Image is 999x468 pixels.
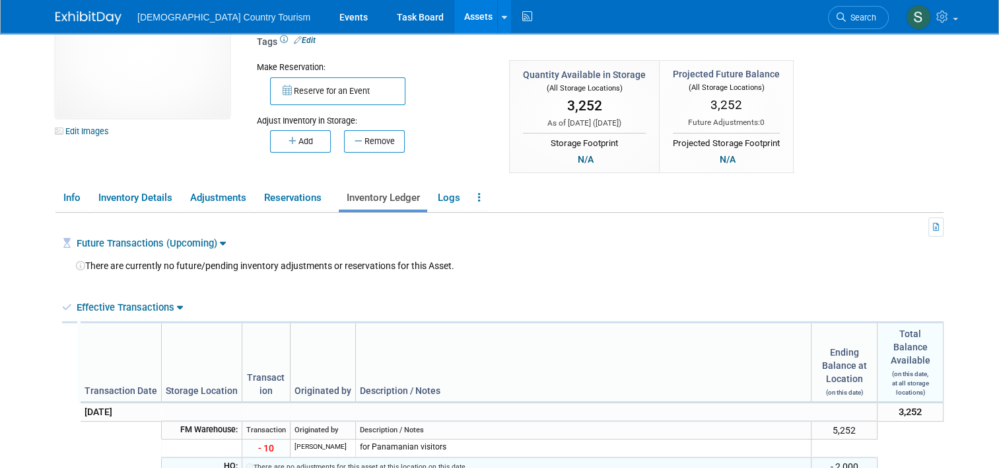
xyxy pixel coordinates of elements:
span: 3,252 [710,97,742,112]
a: Edit Images [55,123,114,139]
div: N/A [573,152,597,167]
span: Search [846,13,876,22]
a: Reservations [256,186,336,210]
div: There are currently no future/pending inventory adjustments or reservations for this Asset. [66,259,940,272]
button: Reserve for an Event [270,77,405,105]
div: Tags [257,35,843,58]
div: Storage Footprint [523,133,646,150]
div: As of [DATE] ( ) [523,118,646,129]
div: Quantity Available in Storage [523,68,646,81]
span: 0 [760,118,765,127]
div: Adjust Inventory in Storage: [257,105,489,127]
div: (on this date, at all storage locations) [881,367,939,397]
div: Projected Future Balance [673,67,780,81]
div: N/A [715,152,739,167]
a: Inventory Details [90,186,180,210]
td: Description / Notes [355,322,811,402]
div: (All Storage Locations) [523,81,646,94]
a: Inventory Ledger [339,186,427,210]
td: Transaction Date [79,322,161,402]
td: [DATE] [79,402,161,421]
a: Effective Transactions [77,301,183,313]
div: Projected Storage Footprint [673,133,780,150]
a: Info [55,186,88,210]
button: Remove [344,130,405,153]
span: 3,252 [899,406,922,418]
div: Future Adjustments: [673,117,780,128]
span: 3,252 [567,98,602,114]
img: ExhibitDay [55,11,121,24]
a: Future Transactions (Upcoming) [77,237,226,249]
span: [DEMOGRAPHIC_DATA] Country Tourism [137,12,310,22]
td: Transaction [242,322,290,402]
span: - 10 [258,443,274,453]
span: FM Warehouse: [180,424,238,434]
a: Adjustments [182,186,254,210]
span: [DATE] [596,118,619,128]
button: Add [270,130,331,153]
td: Ending Balance at Location [811,322,878,402]
td: Description / Notes [355,421,811,440]
td: Storage Location [161,322,242,402]
td: Total Balance Available [878,322,944,402]
td: Transaction [242,421,290,440]
a: Edit [294,36,316,45]
img: Steve Vannier [906,5,931,30]
a: Search [828,6,889,29]
div: (on this date) [815,385,873,397]
a: Logs [430,186,467,210]
td: Originated by [290,421,355,440]
div: (All Storage Locations) [673,81,780,93]
td: Originated by [290,322,355,402]
span: 5,252 [833,425,856,436]
div: for Panamanian visitors [360,442,808,453]
td: [PERSON_NAME] [290,440,355,458]
div: Make Reservation: [257,60,489,73]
